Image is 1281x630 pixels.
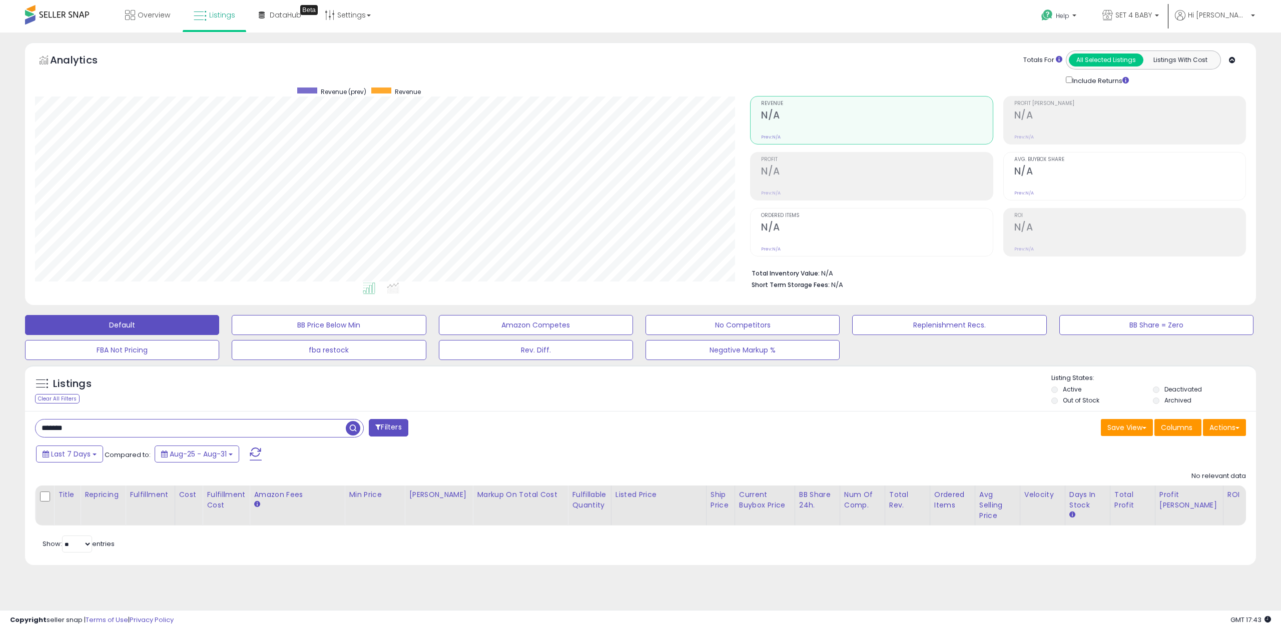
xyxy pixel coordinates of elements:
[1059,315,1253,335] button: BB Share = Zero
[1159,489,1219,510] div: Profit [PERSON_NAME]
[1188,10,1248,20] span: Hi [PERSON_NAME]
[43,539,115,548] span: Show: entries
[799,489,836,510] div: BB Share 24h.
[934,489,971,510] div: Ordered Items
[50,53,117,69] h5: Analytics
[889,489,926,510] div: Total Rev.
[1114,489,1151,510] div: Total Profit
[232,340,426,360] button: fba restock
[1058,74,1141,86] div: Include Returns
[51,449,91,459] span: Last 7 Days
[270,10,301,20] span: DataHub
[1063,396,1099,404] label: Out of Stock
[1014,101,1245,106] span: Profit [PERSON_NAME]
[761,109,992,123] h2: N/A
[761,101,992,106] span: Revenue
[209,10,235,20] span: Listings
[711,489,731,510] div: Ship Price
[36,445,103,462] button: Last 7 Days
[58,489,76,500] div: Title
[207,489,245,510] div: Fulfillment Cost
[761,134,781,140] small: Prev: N/A
[1014,109,1245,123] h2: N/A
[761,221,992,235] h2: N/A
[1069,510,1075,519] small: Days In Stock.
[477,489,563,500] div: Markup on Total Cost
[852,315,1046,335] button: Replenishment Recs.
[831,280,843,289] span: N/A
[1154,419,1201,436] button: Columns
[646,340,840,360] button: Negative Markup %
[130,489,170,500] div: Fulfillment
[646,315,840,335] button: No Competitors
[1164,396,1191,404] label: Archived
[409,489,468,500] div: [PERSON_NAME]
[844,489,881,510] div: Num of Comp.
[739,489,791,510] div: Current Buybox Price
[1063,385,1081,393] label: Active
[1023,55,1062,65] div: Totals For
[1164,385,1202,393] label: Deactivated
[1014,134,1034,140] small: Prev: N/A
[439,340,633,360] button: Rev. Diff.
[321,87,366,96] span: Revenue (prev)
[572,489,606,510] div: Fulfillable Quantity
[85,489,121,500] div: Repricing
[1161,422,1192,432] span: Columns
[1014,221,1245,235] h2: N/A
[473,485,568,525] th: The percentage added to the cost of goods (COGS) that forms the calculator for Min & Max prices.
[254,489,340,500] div: Amazon Fees
[761,157,992,162] span: Profit
[105,450,151,459] span: Compared to:
[1175,10,1255,32] a: Hi [PERSON_NAME]
[1069,53,1143,66] button: All Selected Listings
[1191,471,1246,481] div: No relevant data
[395,87,421,96] span: Revenue
[1014,157,1245,162] span: Avg. Buybox Share
[1227,489,1264,500] div: ROI
[1014,165,1245,179] h2: N/A
[439,315,633,335] button: Amazon Competes
[300,5,318,15] div: Tooltip anchor
[1051,373,1256,383] p: Listing States:
[1041,9,1053,21] i: Get Help
[1101,419,1153,436] button: Save View
[369,419,408,436] button: Filters
[349,489,400,500] div: Min Price
[1203,419,1246,436] button: Actions
[761,190,781,196] small: Prev: N/A
[1024,489,1061,500] div: Velocity
[752,269,820,277] b: Total Inventory Value:
[138,10,170,20] span: Overview
[752,280,830,289] b: Short Term Storage Fees:
[25,315,219,335] button: Default
[1069,489,1106,510] div: Days In Stock
[761,165,992,179] h2: N/A
[35,394,80,403] div: Clear All Filters
[179,489,199,500] div: Cost
[761,213,992,218] span: Ordered Items
[1143,53,1217,66] button: Listings With Cost
[254,500,260,509] small: Amazon Fees.
[752,266,1238,278] li: N/A
[170,449,227,459] span: Aug-25 - Aug-31
[25,340,219,360] button: FBA Not Pricing
[979,489,1016,521] div: Avg Selling Price
[232,315,426,335] button: BB Price Below Min
[1033,1,1086,32] a: Help
[1014,246,1034,252] small: Prev: N/A
[53,377,92,391] h5: Listings
[1056,11,1069,20] span: Help
[155,445,239,462] button: Aug-25 - Aug-31
[1014,213,1245,218] span: ROI
[1014,190,1034,196] small: Prev: N/A
[615,489,702,500] div: Listed Price
[1115,10,1152,20] span: SET 4 BABY
[761,246,781,252] small: Prev: N/A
